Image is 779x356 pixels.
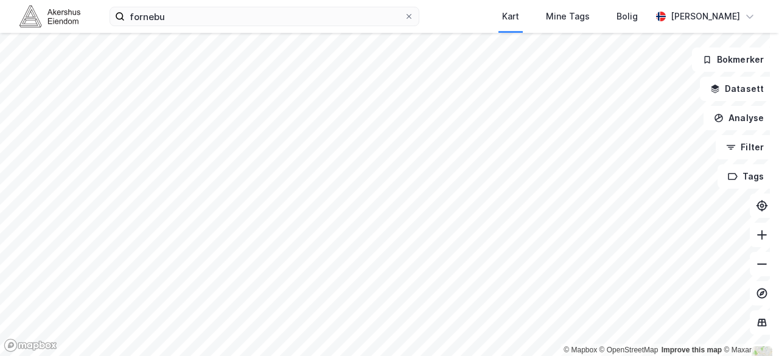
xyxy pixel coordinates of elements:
[662,346,722,354] a: Improve this map
[19,5,80,27] img: akershus-eiendom-logo.9091f326c980b4bce74ccdd9f866810c.svg
[546,9,590,24] div: Mine Tags
[599,346,658,354] a: OpenStreetMap
[4,338,57,352] a: Mapbox homepage
[125,7,404,26] input: Søk på adresse, matrikkel, gårdeiere, leietakere eller personer
[704,106,774,130] button: Analyse
[692,47,774,72] button: Bokmerker
[700,77,774,101] button: Datasett
[502,9,519,24] div: Kart
[671,9,740,24] div: [PERSON_NAME]
[718,298,779,356] div: Kontrollprogram for chat
[617,9,638,24] div: Bolig
[716,135,774,159] button: Filter
[718,164,774,189] button: Tags
[564,346,597,354] a: Mapbox
[718,298,779,356] iframe: Chat Widget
